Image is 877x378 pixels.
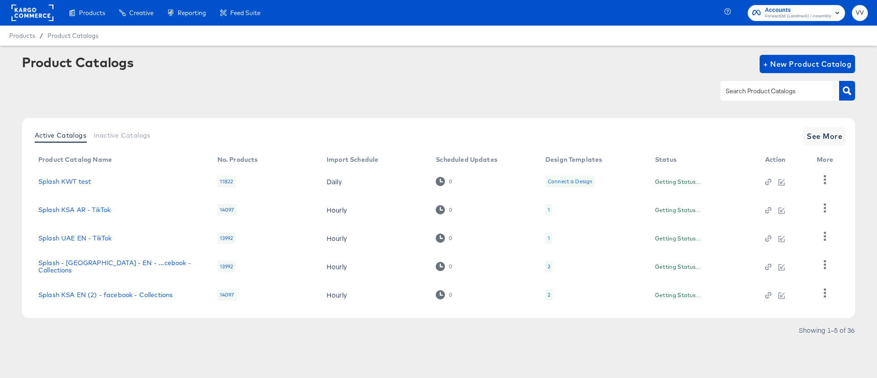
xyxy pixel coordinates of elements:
[803,127,846,145] button: See More
[758,153,810,167] th: Action
[217,261,236,272] div: 13992
[648,153,758,167] th: Status
[449,235,452,241] div: 0
[178,9,206,16] span: Reporting
[545,156,602,163] div: Design Templates
[38,259,199,274] a: Splash - [GEOGRAPHIC_DATA] - EN - ...cebook - Collections
[545,261,553,272] div: 2
[548,234,550,242] div: 1
[230,9,260,16] span: Feed Suite
[327,156,378,163] div: Import Schedule
[545,289,553,301] div: 2
[449,292,452,298] div: 0
[852,5,868,21] button: VV
[217,289,237,301] div: 14097
[763,58,851,70] span: + New Product Catalog
[319,224,428,252] td: Hourly
[38,206,111,213] a: Splash KSA AR - TikTok
[48,32,98,39] a: Product Catalogs
[22,55,133,69] div: Product Catalogs
[809,153,844,167] th: More
[436,177,452,186] div: 0
[548,263,550,270] div: 2
[9,32,35,39] span: Products
[35,132,86,139] span: Active Catalogs
[760,55,855,73] button: + New Product Catalog
[129,9,153,16] span: Creative
[35,32,48,39] span: /
[217,232,236,244] div: 13992
[436,290,452,299] div: 0
[449,207,452,213] div: 0
[765,5,831,15] span: Accounts
[807,130,842,143] span: See More
[319,196,428,224] td: Hourly
[38,156,112,163] div: Product Catalog Name
[436,234,452,242] div: 0
[548,291,550,298] div: 2
[436,205,452,214] div: 0
[856,8,864,18] span: VV
[319,252,428,281] td: Hourly
[217,176,236,187] div: 11822
[449,263,452,270] div: 0
[319,281,428,309] td: Hourly
[545,176,595,187] div: Connect a Design
[724,86,821,96] input: Search Product Catalogs
[798,327,855,333] div: Showing 1–5 of 36
[545,204,552,216] div: 1
[748,5,845,21] button: AccountsForward3d (Landmark) / Assembly
[548,206,550,213] div: 1
[217,156,258,163] div: No. Products
[436,262,452,271] div: 0
[449,178,452,185] div: 0
[79,9,105,16] span: Products
[38,178,91,185] a: Splash KWT test
[436,156,497,163] div: Scheduled Updates
[545,232,552,244] div: 1
[38,234,111,242] a: Splash UAE EN - TikTok
[548,178,592,185] div: Connect a Design
[217,204,237,216] div: 14097
[765,13,831,20] span: Forward3d (Landmark) / Assembly
[319,167,428,196] td: Daily
[94,132,151,139] span: Inactive Catalogs
[38,291,173,298] a: Splash KSA EN (2) - facebook - Collections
